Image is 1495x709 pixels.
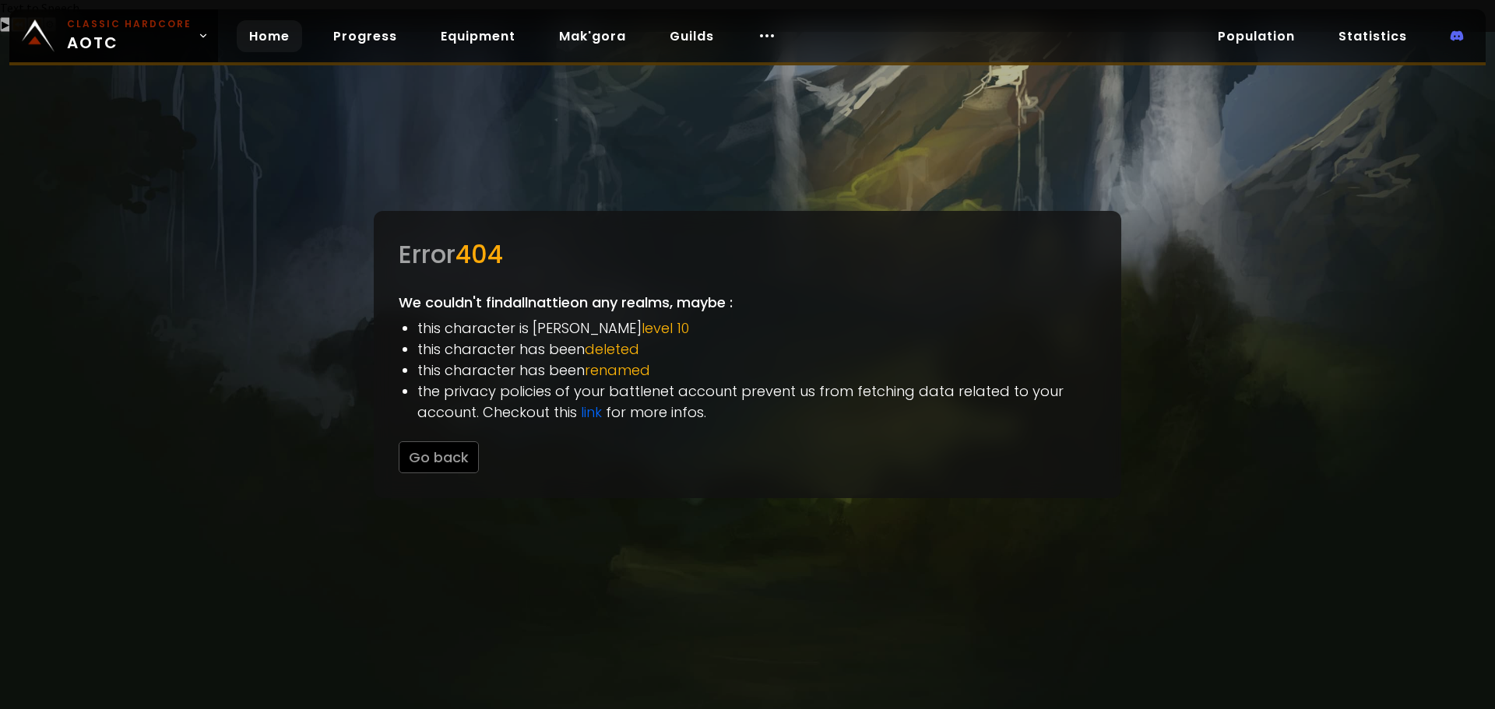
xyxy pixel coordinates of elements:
[428,20,528,52] a: Equipment
[399,236,1096,273] div: Error
[417,360,1096,381] li: this character has been
[1205,20,1307,52] a: Population
[581,402,602,422] a: link
[9,9,218,62] a: AOTC
[399,448,479,467] a: Go back
[417,381,1096,423] li: the privacy policies of your battlenet account prevent us from fetching data related to your acco...
[321,20,410,52] a: Progress
[547,20,638,52] a: Mak'gora
[237,20,302,52] a: Home
[1326,20,1419,52] a: Statistics
[399,441,479,473] button: Go back
[67,17,192,54] span: AOTC
[657,20,726,52] a: Guilds
[417,318,1096,339] li: this character is [PERSON_NAME]
[417,339,1096,360] li: this character has been
[585,360,650,380] span: renamed
[374,211,1121,498] div: We couldn't find allnattie on any realms, maybe :
[642,318,689,338] span: level 10
[456,237,503,272] span: 404
[585,339,639,359] span: deleted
